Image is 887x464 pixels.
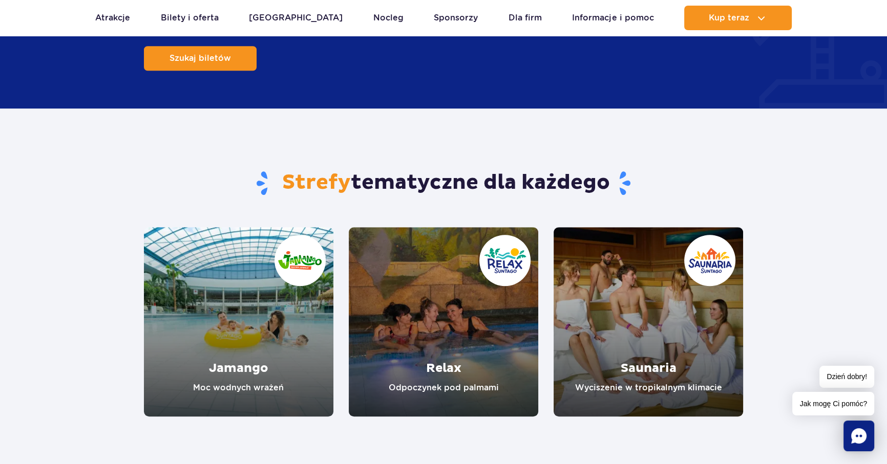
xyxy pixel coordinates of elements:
[509,6,542,30] a: Dla firm
[144,46,257,71] button: Szukaj biletów
[554,227,743,416] a: Saunaria
[792,392,874,415] span: Jak mogę Ci pomóc?
[843,421,874,451] div: Chat
[144,227,333,416] a: Jamango
[349,227,538,416] a: Relax
[95,6,130,30] a: Atrakcje
[434,6,478,30] a: Sponsorzy
[144,170,744,196] h2: tematyczne dla każdego
[373,6,404,30] a: Nocleg
[161,6,219,30] a: Bilety i oferta
[819,366,874,388] span: Dzień dobry!
[708,13,749,23] span: Kup teraz
[684,6,792,30] button: Kup teraz
[282,170,351,195] span: Strefy
[572,6,653,30] a: Informacje i pomoc
[249,6,343,30] a: [GEOGRAPHIC_DATA]
[170,54,231,63] span: Szukaj biletów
